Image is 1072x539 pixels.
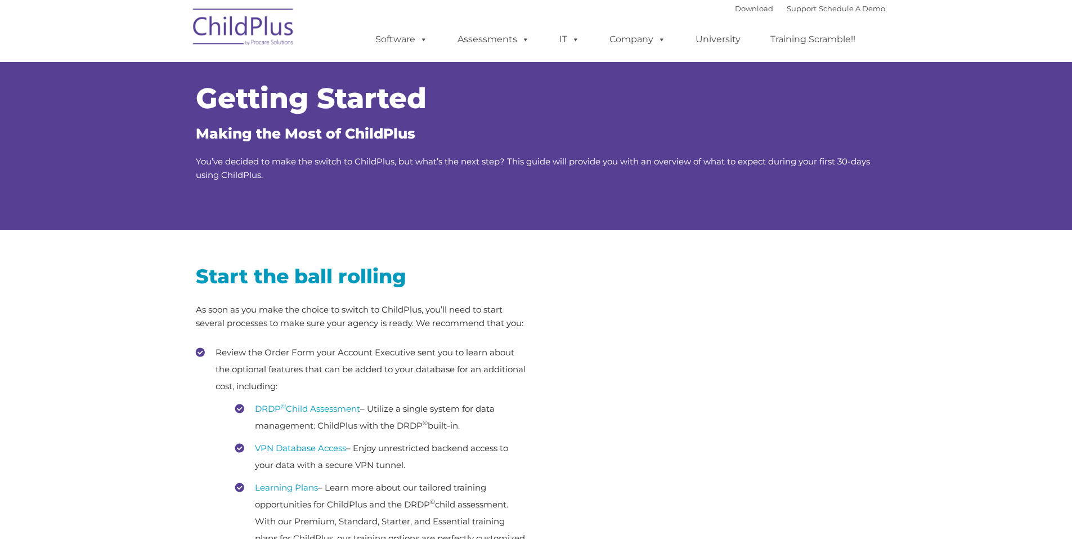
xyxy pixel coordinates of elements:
[196,81,427,115] span: Getting Started
[255,403,360,414] a: DRDP©Child Assessment
[548,28,591,51] a: IT
[423,419,428,427] sup: ©
[196,125,415,142] span: Making the Most of ChildPlus
[255,482,318,493] a: Learning Plans
[735,4,773,13] a: Download
[735,4,885,13] font: |
[446,28,541,51] a: Assessments
[787,4,817,13] a: Support
[255,443,346,453] a: VPN Database Access
[196,264,528,289] h2: Start the ball rolling
[281,402,286,410] sup: ©
[187,1,300,57] img: ChildPlus by Procare Solutions
[430,498,435,506] sup: ©
[684,28,752,51] a: University
[364,28,439,51] a: Software
[235,440,528,474] li: – Enjoy unrestricted backend access to your data with a secure VPN tunnel.
[196,156,870,180] span: You’ve decided to make the switch to ChildPlus, but what’s the next step? This guide will provide...
[235,400,528,434] li: – Utilize a single system for data management: ChildPlus with the DRDP built-in.
[819,4,885,13] a: Schedule A Demo
[598,28,677,51] a: Company
[759,28,867,51] a: Training Scramble!!
[196,303,528,330] p: As soon as you make the choice to switch to ChildPlus, you’ll need to start several processes to ...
